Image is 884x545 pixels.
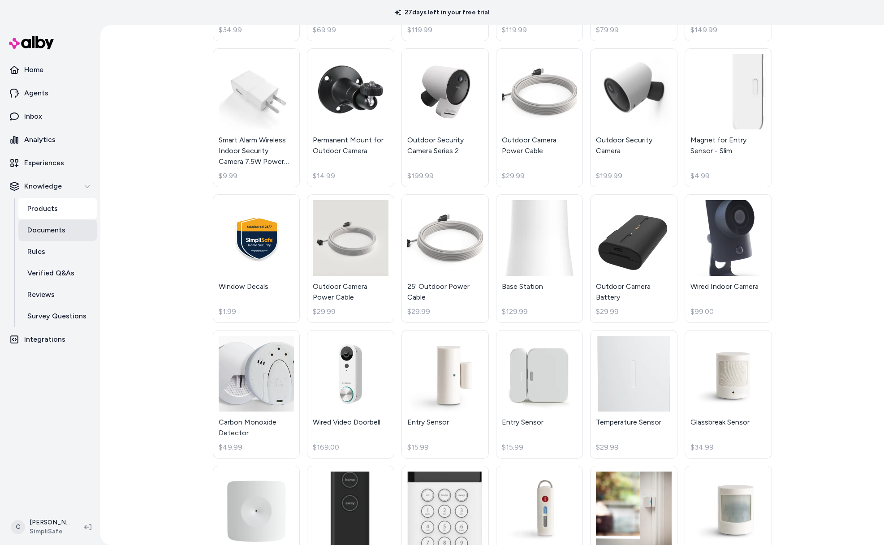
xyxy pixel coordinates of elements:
[24,334,65,345] p: Integrations
[307,330,394,459] a: Wired Video DoorbellWired Video Doorbell$169.00
[401,330,489,459] a: Entry SensorEntry Sensor$15.99
[4,176,97,197] button: Knowledge
[30,527,70,536] span: SimpliSafe
[24,111,42,122] p: Inbox
[307,48,394,188] a: Permanent Mount for Outdoor CameraPermanent Mount for Outdoor Camera$14.99
[18,284,97,305] a: Reviews
[30,518,70,527] p: [PERSON_NAME]
[18,262,97,284] a: Verified Q&As
[213,194,300,323] a: Window DecalsWindow Decals$1.99
[685,330,772,459] a: Glassbreak SensorGlassbreak Sensor$34.99
[4,59,97,81] a: Home
[18,219,97,241] a: Documents
[18,305,97,327] a: Survey Questions
[4,129,97,150] a: Analytics
[4,106,97,127] a: Inbox
[9,36,54,49] img: alby Logo
[590,330,677,459] a: Temperature SensorTemperature Sensor$29.99
[307,194,394,323] a: Outdoor Camera Power CableOutdoor Camera Power Cable$29.99
[24,158,64,168] p: Experiences
[389,8,495,17] p: 27 days left in your free trial
[24,134,56,145] p: Analytics
[11,520,25,534] span: C
[401,194,489,323] a: 25' Outdoor Power Cable25' Outdoor Power Cable$29.99
[4,152,97,174] a: Experiences
[27,225,65,236] p: Documents
[213,48,300,188] a: Smart Alarm Wireless Indoor Security Camera 7.5W Power AdapterSmart Alarm Wireless Indoor Securit...
[496,194,583,323] a: Base StationBase Station$129.99
[27,289,55,300] p: Reviews
[4,329,97,350] a: Integrations
[5,513,77,541] button: C[PERSON_NAME]SimpliSafe
[18,198,97,219] a: Products
[590,194,677,323] a: Outdoor Camera BatteryOutdoor Camera Battery$29.99
[27,311,86,322] p: Survey Questions
[401,48,489,188] a: Outdoor Security Camera Series 2Outdoor Security Camera Series 2$199.99
[27,246,45,257] p: Rules
[590,48,677,188] a: Outdoor Security CameraOutdoor Security Camera$199.99
[496,48,583,188] a: Outdoor Camera Power CableOutdoor Camera Power Cable$29.99
[685,194,772,323] a: Wired Indoor CameraWired Indoor Camera$99.00
[4,82,97,104] a: Agents
[24,88,48,99] p: Agents
[27,203,58,214] p: Products
[24,64,43,75] p: Home
[496,330,583,459] a: Entry SensorEntry Sensor$15.99
[213,330,300,459] a: Carbon Monoxide DetectorCarbon Monoxide Detector$49.99
[685,48,772,188] a: Magnet for Entry Sensor - SlimMagnet for Entry Sensor - Slim$4.99
[18,241,97,262] a: Rules
[24,181,62,192] p: Knowledge
[27,268,74,279] p: Verified Q&As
